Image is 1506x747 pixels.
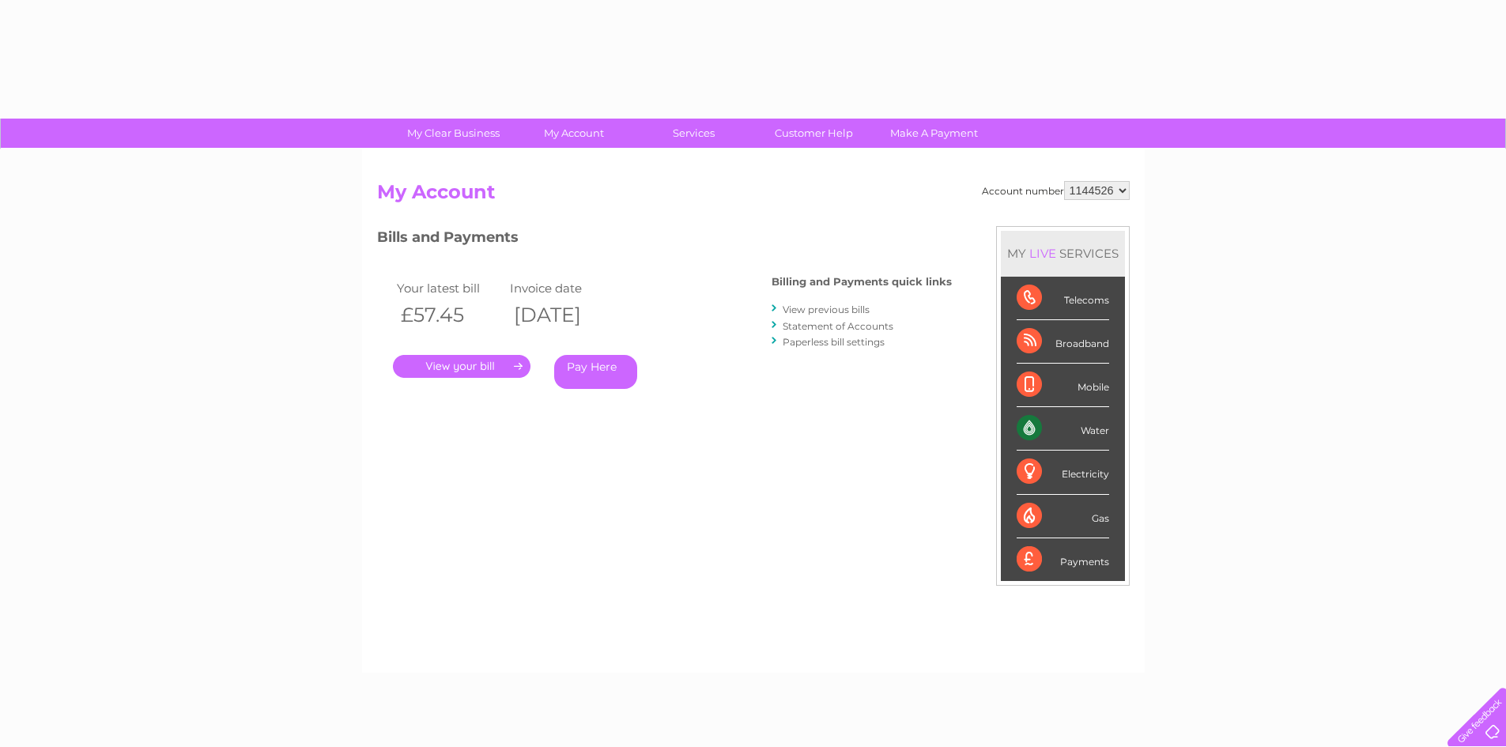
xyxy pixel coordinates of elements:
[393,299,507,331] th: £57.45
[388,119,519,148] a: My Clear Business
[1017,538,1109,581] div: Payments
[628,119,759,148] a: Services
[1026,246,1059,261] div: LIVE
[869,119,999,148] a: Make A Payment
[783,320,893,332] a: Statement of Accounts
[1017,320,1109,364] div: Broadband
[783,336,885,348] a: Paperless bill settings
[772,276,952,288] h4: Billing and Payments quick links
[377,181,1130,211] h2: My Account
[554,355,637,389] a: Pay Here
[749,119,879,148] a: Customer Help
[982,181,1130,200] div: Account number
[783,304,870,315] a: View previous bills
[1017,364,1109,407] div: Mobile
[1001,231,1125,276] div: MY SERVICES
[1017,451,1109,494] div: Electricity
[506,299,620,331] th: [DATE]
[393,355,530,378] a: .
[506,277,620,299] td: Invoice date
[393,277,507,299] td: Your latest bill
[508,119,639,148] a: My Account
[1017,407,1109,451] div: Water
[1017,495,1109,538] div: Gas
[377,226,952,254] h3: Bills and Payments
[1017,277,1109,320] div: Telecoms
